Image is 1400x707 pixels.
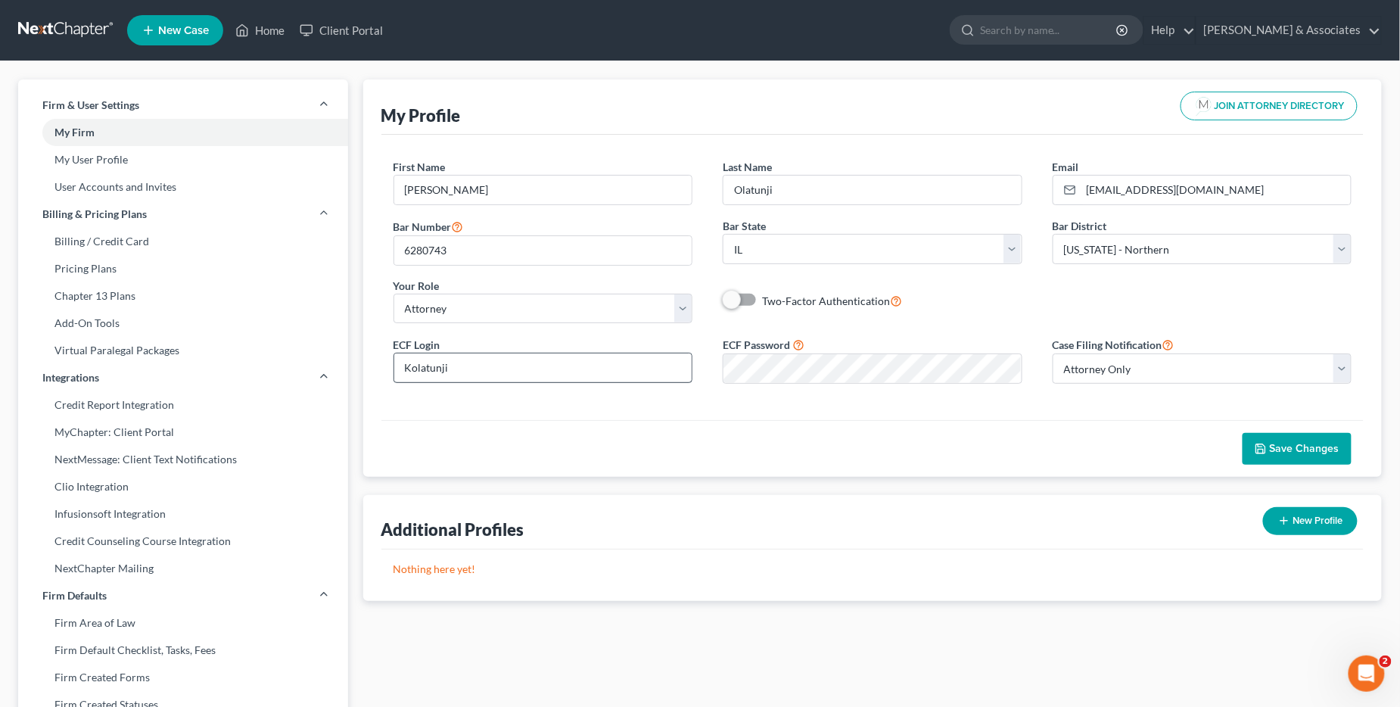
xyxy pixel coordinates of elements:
[42,98,139,113] span: Firm & User Settings
[394,337,440,353] label: ECF Login
[1243,433,1352,465] button: Save Changes
[394,160,446,173] span: First Name
[18,282,348,310] a: Chapter 13 Plans
[1215,101,1345,111] span: JOIN ATTORNEY DIRECTORY
[394,562,1352,577] p: Nothing here yet!
[1053,160,1079,173] span: Email
[723,218,766,234] label: Bar State
[18,337,348,364] a: Virtual Paralegal Packages
[18,473,348,500] a: Clio Integration
[18,173,348,201] a: User Accounts and Invites
[381,519,524,540] div: Additional Profiles
[18,500,348,528] a: Infusionsoft Integration
[723,160,772,173] span: Last Name
[18,528,348,555] a: Credit Counseling Course Integration
[18,446,348,473] a: NextMessage: Client Text Notifications
[1193,95,1215,117] img: modern-attorney-logo-488310dd42d0e56951fffe13e3ed90e038bc441dd813d23dff0c9337a977f38e.png
[228,17,292,44] a: Home
[18,310,348,337] a: Add-On Tools
[158,25,209,36] span: New Case
[723,337,790,353] label: ECF Password
[18,364,348,391] a: Integrations
[1053,218,1107,234] label: Bar District
[42,588,107,603] span: Firm Defaults
[18,582,348,609] a: Firm Defaults
[292,17,390,44] a: Client Portal
[18,228,348,255] a: Billing / Credit Card
[1053,335,1174,353] label: Case Filing Notification
[381,104,461,126] div: My Profile
[42,207,147,222] span: Billing & Pricing Plans
[762,294,890,307] span: Two-Factor Authentication
[1380,656,1392,668] span: 2
[1263,507,1358,535] button: New Profile
[18,255,348,282] a: Pricing Plans
[18,119,348,146] a: My Firm
[1181,92,1358,120] button: JOIN ATTORNEY DIRECTORY
[394,217,464,235] label: Bar Number
[18,555,348,582] a: NextChapter Mailing
[394,279,440,292] span: Your Role
[42,370,99,385] span: Integrations
[18,664,348,691] a: Firm Created Forms
[18,201,348,228] a: Billing & Pricing Plans
[18,637,348,664] a: Firm Default Checklist, Tasks, Fees
[1144,17,1195,44] a: Help
[723,176,1022,204] input: Enter last name...
[394,236,692,265] input: #
[18,391,348,419] a: Credit Report Integration
[394,176,692,204] input: Enter first name...
[18,146,348,173] a: My User Profile
[18,419,348,446] a: MyChapter: Client Portal
[980,16,1118,44] input: Search by name...
[1081,176,1352,204] input: Enter email...
[18,609,348,637] a: Firm Area of Law
[1196,17,1381,44] a: [PERSON_NAME] & Associates
[394,353,692,382] input: Enter ecf login...
[1349,656,1385,692] iframe: Intercom live chat
[18,92,348,119] a: Firm & User Settings
[1270,442,1339,455] span: Save Changes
